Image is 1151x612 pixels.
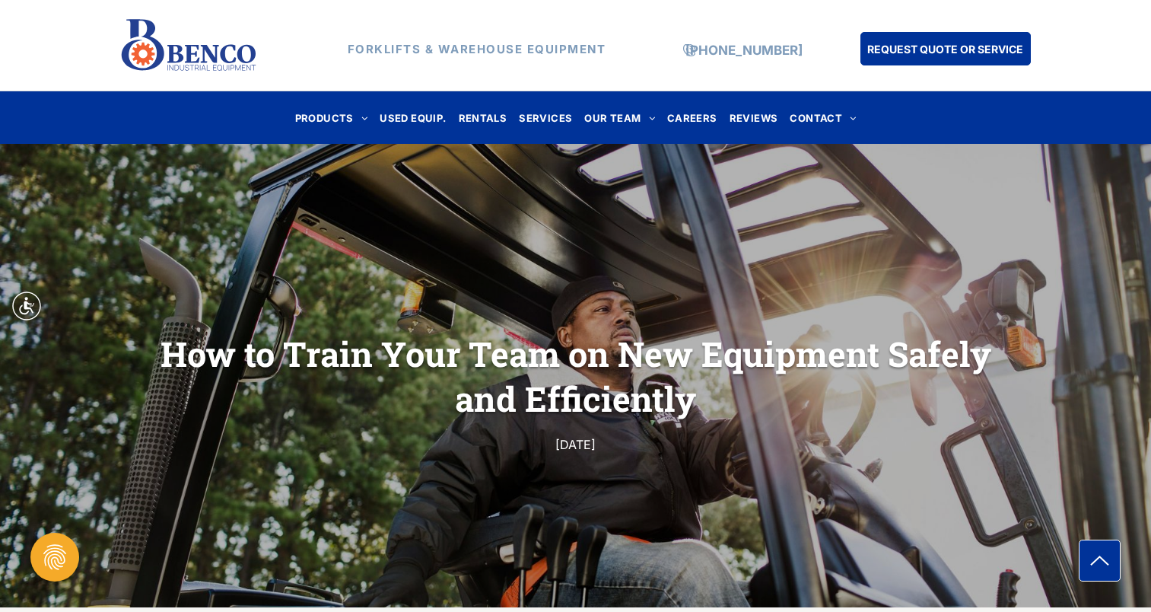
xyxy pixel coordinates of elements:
[157,330,994,422] h1: How to Train Your Team on New Equipment Safely and Efficiently
[867,35,1023,63] span: REQUEST QUOTE OR SERVICE
[784,107,862,128] a: CONTACT
[513,107,578,128] a: SERVICES
[453,107,513,128] a: RENTALS
[685,43,803,58] a: [PHONE_NUMBER]
[723,107,784,128] a: REVIEWS
[578,107,661,128] a: OUR TEAM
[374,107,452,128] a: USED EQUIP.
[293,434,859,455] div: [DATE]
[661,107,723,128] a: CAREERS
[860,32,1031,65] a: REQUEST QUOTE OR SERVICE
[289,107,374,128] a: PRODUCTS
[348,42,606,56] strong: FORKLIFTS & WAREHOUSE EQUIPMENT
